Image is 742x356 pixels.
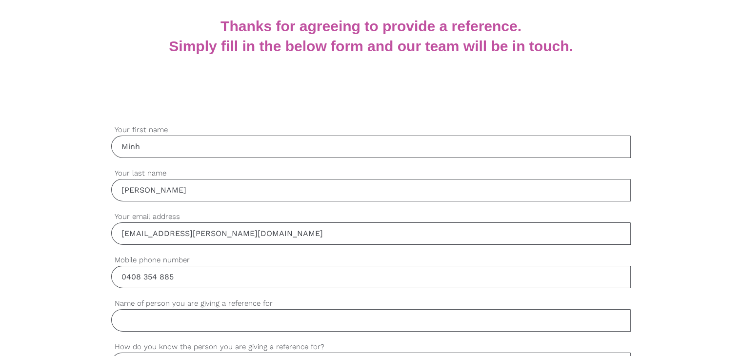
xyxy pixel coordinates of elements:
label: Mobile phone number [111,255,631,266]
b: Thanks for agreeing to provide a reference. [221,18,521,34]
label: Your last name [111,168,631,179]
label: Your first name [111,124,631,136]
label: Your email address [111,211,631,222]
b: Simply fill in the below form and our team will be in touch. [169,38,573,54]
label: Name of person you are giving a reference for [111,298,631,309]
label: How do you know the person you are giving a reference for? [111,341,631,353]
